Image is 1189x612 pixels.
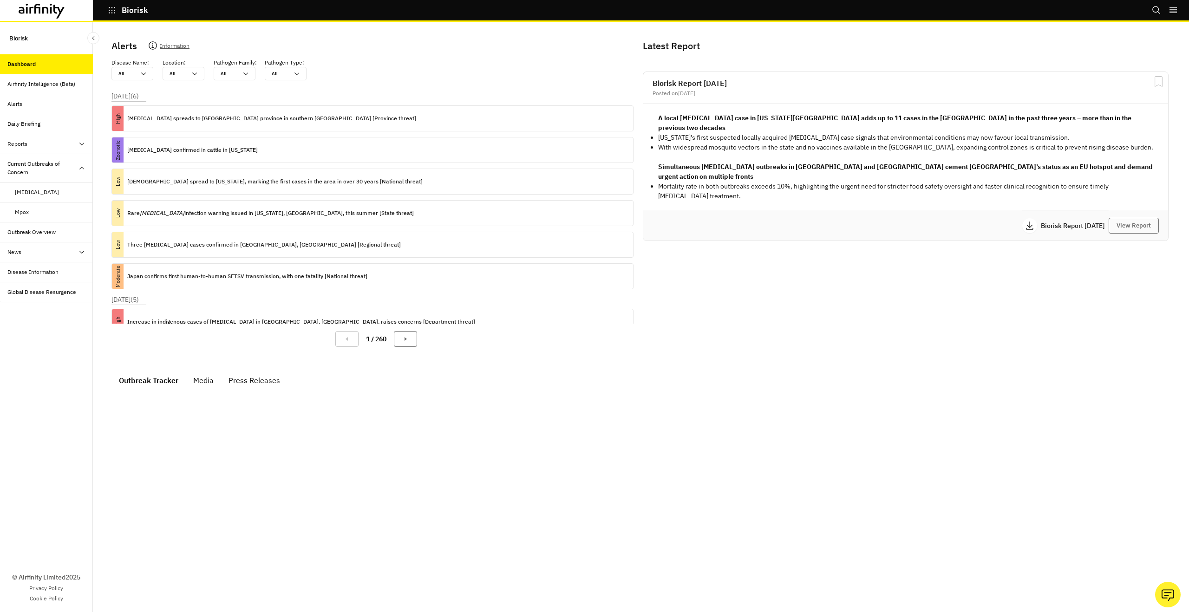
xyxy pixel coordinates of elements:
div: Dashboard [7,60,36,68]
button: Previous Page [335,331,359,347]
div: Posted on [DATE] [653,91,1159,96]
div: Press Releases [229,373,280,387]
div: News [7,248,21,256]
p: Low [105,176,131,188]
button: Ask our analysts [1155,582,1181,607]
h2: Biorisk Report [DATE] [653,79,1159,87]
p: [US_STATE]’s first suspected locally acquired [MEDICAL_DATA] case signals that environmental cond... [658,133,1153,143]
p: 1 / 260 [366,334,386,344]
p: Latest Report [643,39,1167,53]
p: Zoonotic [105,144,131,156]
svg: Bookmark Report [1153,76,1164,87]
a: Privacy Policy [29,584,63,592]
div: [MEDICAL_DATA] [15,188,59,196]
div: Global Disease Resurgence [7,288,76,296]
button: Close Sidebar [87,32,99,44]
button: View Report [1109,218,1159,234]
p: Pathogen Type : [265,59,304,67]
p: [DEMOGRAPHIC_DATA] spread to [US_STATE], marking the first cases in the area in over 30 years [Na... [127,176,423,187]
a: Cookie Policy [30,594,63,603]
p: Biorisk [122,6,148,14]
button: Next Page [394,331,417,347]
div: Mpox [15,208,29,216]
p: [DATE] ( 6 ) [111,91,139,101]
strong: Simultaneous [MEDICAL_DATA] outbreaks in [GEOGRAPHIC_DATA] and [GEOGRAPHIC_DATA] cement [GEOGRAPH... [658,163,1153,181]
p: Low [105,208,131,219]
div: Alerts [7,100,22,108]
div: Airfinity Intelligence (Beta) [7,80,75,88]
p: Rare infection warning issued in [US_STATE], [GEOGRAPHIC_DATA], this summer [State threat] [127,208,414,218]
strong: A local [MEDICAL_DATA] case in [US_STATE][GEOGRAPHIC_DATA] adds up to 11 cases in the [GEOGRAPHIC... [658,114,1131,132]
p: Moderate [105,271,131,282]
div: Disease Information [7,268,59,276]
div: Daily Briefing [7,120,40,128]
p: High [105,316,131,328]
p: Three [MEDICAL_DATA] cases confirmed in [GEOGRAPHIC_DATA], [GEOGRAPHIC_DATA] [Regional threat] [127,240,401,250]
p: Mortality rate in both outbreaks exceeds 10%, highlighting the urgent need for stricter food safe... [658,182,1153,201]
div: Outbreak Overview [7,228,56,236]
p: [MEDICAL_DATA] confirmed in cattle in [US_STATE] [127,145,258,155]
p: [MEDICAL_DATA] spreads to [GEOGRAPHIC_DATA] province in southern [GEOGRAPHIC_DATA] [Province threat] [127,113,416,124]
p: High [105,113,131,124]
p: © Airfinity Limited 2025 [12,573,80,582]
button: Search [1152,2,1161,18]
button: Biorisk [108,2,148,18]
p: [DATE] ( 5 ) [111,295,139,305]
p: Disease Name : [111,59,149,67]
div: Media [193,373,214,387]
p: Japan confirms first human-to-human SFTSV transmission, with one fatality [National threat] [127,271,367,281]
p: With widespread mosquito vectors in the state and no vaccines available in the [GEOGRAPHIC_DATA],... [658,143,1153,152]
div: Reports [7,140,27,148]
p: Low [105,239,131,251]
p: Increase in indigenous cases of [MEDICAL_DATA] in [GEOGRAPHIC_DATA], [GEOGRAPHIC_DATA], raises co... [127,317,475,327]
div: Current Outbreaks of Concern [7,160,78,176]
p: Biorisk Report [DATE] [1041,222,1109,229]
p: Biorisk [9,30,28,47]
p: Location : [163,59,186,67]
p: Pathogen Family : [214,59,257,67]
p: Information [160,41,189,54]
i: [MEDICAL_DATA] [140,209,184,216]
div: Outbreak Tracker [119,373,178,387]
p: Alerts [111,39,137,53]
